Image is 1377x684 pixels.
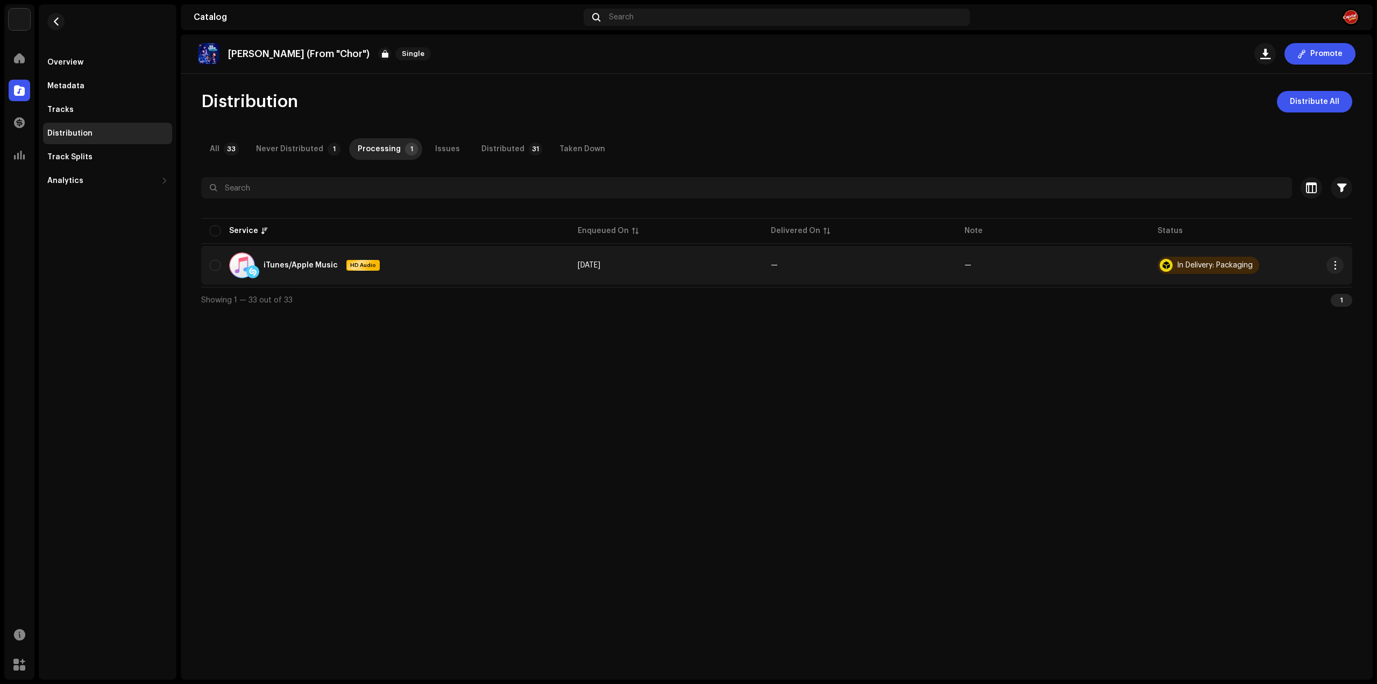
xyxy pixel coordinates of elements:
span: Showing 1 — 33 out of 33 [201,297,293,304]
img: df4e1cae-1f01-4b97-b5af-140cd919e1f1 [1343,9,1360,26]
span: Search [609,13,634,22]
div: Track Splits [47,153,93,161]
img: bb356b9b-6e90-403f-adc8-c282c7c2e227 [9,9,30,30]
div: Overview [47,58,83,67]
div: In Delivery: Packaging [1177,262,1253,269]
img: 9236e010-f4ae-40ee-bc9d-65ac8f7f400d [198,43,219,65]
p-badge: 1 [405,143,418,156]
span: Distribute All [1290,91,1339,112]
re-a-table-badge: — [964,262,971,269]
div: Analytics [47,177,83,185]
button: Distribute All [1277,91,1352,112]
div: Distribution [47,129,93,138]
span: Distribution [201,91,298,112]
span: HD Audio [347,262,379,269]
div: Metadata [47,82,84,90]
div: Processing [358,138,401,160]
p-badge: 1 [328,143,340,156]
re-m-nav-item: Tracks [43,99,172,121]
div: Enqueued On [578,225,629,236]
div: Service [229,225,258,236]
p-badge: 33 [224,143,239,156]
re-m-nav-item: Overview [43,52,172,73]
div: Tracks [47,105,74,114]
div: Catalog [194,13,579,22]
re-m-nav-item: Track Splits [43,146,172,168]
re-m-nav-dropdown: Analytics [43,170,172,192]
div: Distributed [481,138,524,160]
div: Never Distributed [256,138,323,160]
div: 1 [1331,294,1352,307]
span: Single [395,47,431,60]
p: [PERSON_NAME] (From "Chor") [228,48,370,60]
re-m-nav-item: Metadata [43,75,172,97]
p-badge: 31 [529,143,542,156]
div: All [210,138,219,160]
span: — [771,262,778,269]
div: Taken Down [559,138,605,160]
div: iTunes/Apple Music [264,262,338,269]
div: Issues [435,138,460,160]
div: Delivered On [771,225,820,236]
span: Promote [1310,43,1343,65]
re-m-nav-item: Distribution [43,123,172,144]
input: Search [201,177,1292,199]
span: Oct 7, 2025 [578,262,600,269]
button: Promote [1284,43,1355,65]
